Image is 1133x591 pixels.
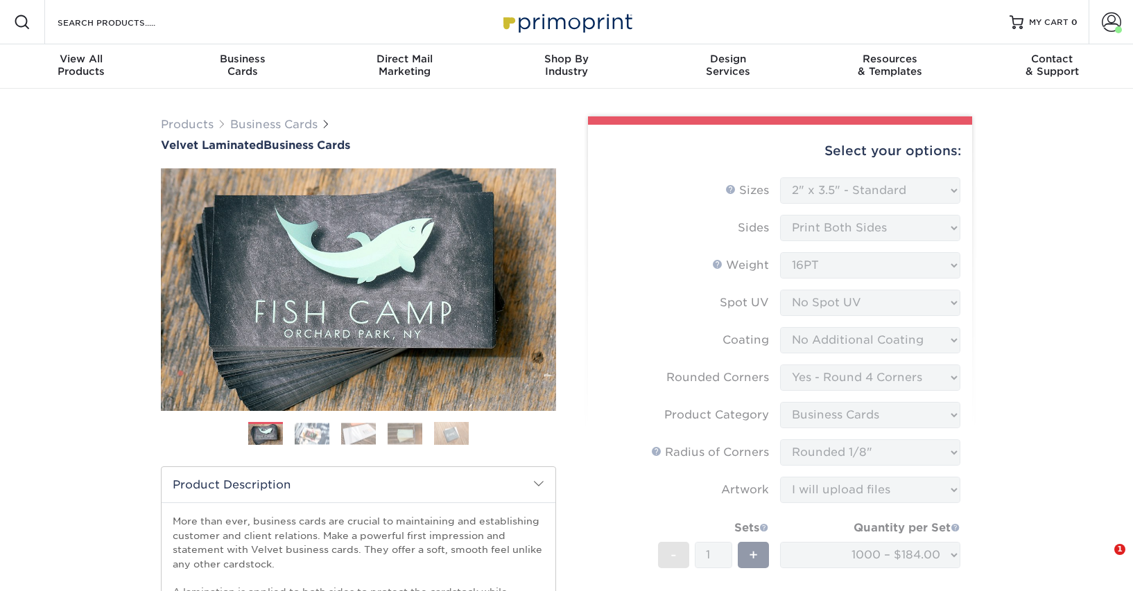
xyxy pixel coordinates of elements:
span: Contact [971,53,1133,65]
a: Shop ByIndustry [485,44,647,89]
div: Marketing [324,53,485,78]
div: & Templates [809,53,971,78]
iframe: Google Customer Reviews [3,549,118,586]
span: 1 [1114,544,1125,555]
img: Primoprint [497,7,636,37]
a: Business Cards [230,118,318,131]
img: Velvet Laminated 01 [161,92,556,487]
span: Design [648,53,809,65]
input: SEARCH PRODUCTS..... [56,14,191,30]
a: Resources& Templates [809,44,971,89]
h1: Business Cards [161,139,556,152]
a: BusinessCards [162,44,323,89]
div: Select your options: [599,125,961,177]
a: Direct MailMarketing [324,44,485,89]
img: Business Cards 03 [341,423,376,444]
span: Shop By [485,53,647,65]
h2: Product Description [162,467,555,502]
a: Contact& Support [971,44,1133,89]
a: Velvet LaminatedBusiness Cards [161,139,556,152]
img: Business Cards 05 [434,421,469,446]
span: MY CART [1029,17,1069,28]
div: Services [648,53,809,78]
span: Direct Mail [324,53,485,65]
img: Business Cards 01 [248,417,283,452]
span: Velvet Laminated [161,139,263,152]
div: & Support [971,53,1133,78]
span: Business [162,53,323,65]
span: 0 [1071,17,1078,27]
img: Business Cards 02 [295,423,329,444]
div: Industry [485,53,647,78]
img: Business Cards 04 [388,423,422,444]
span: Resources [809,53,971,65]
a: Products [161,118,214,131]
iframe: Intercom live chat [1086,544,1119,577]
div: Cards [162,53,323,78]
a: DesignServices [648,44,809,89]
